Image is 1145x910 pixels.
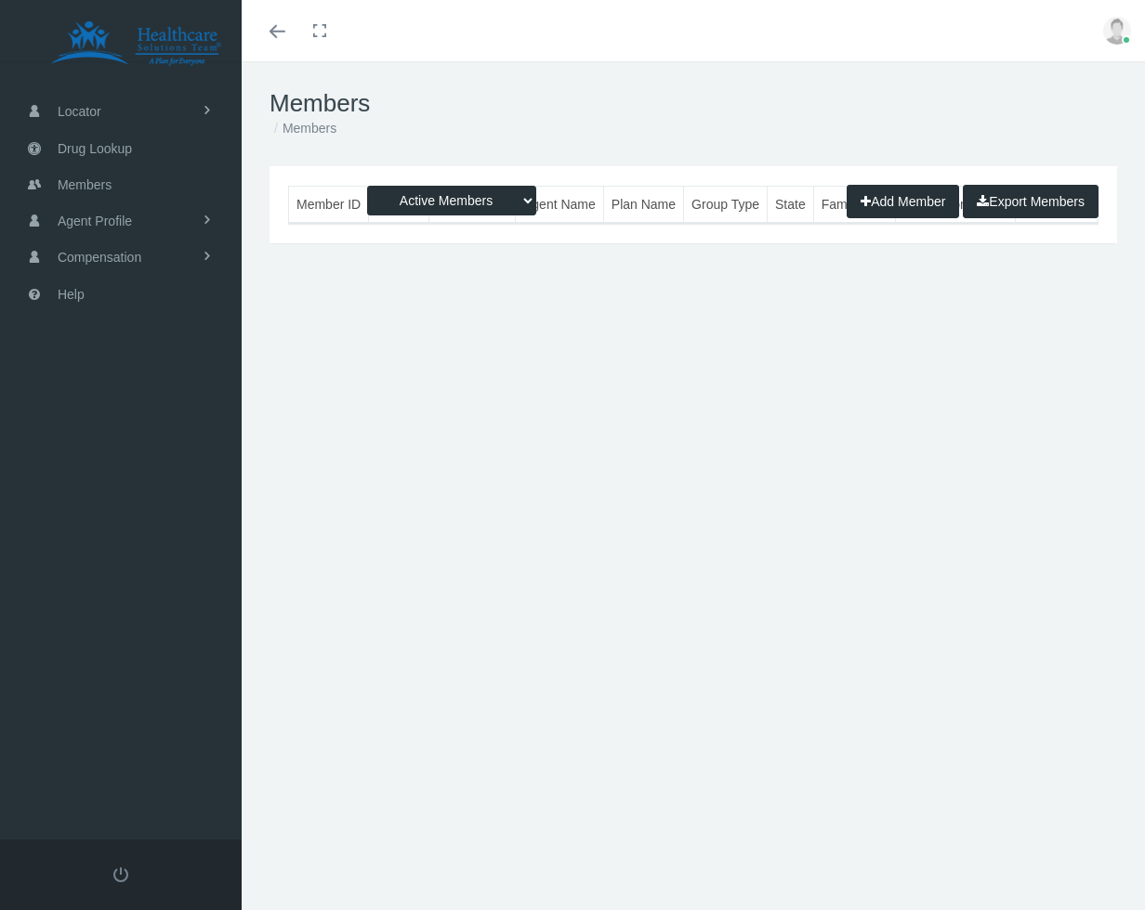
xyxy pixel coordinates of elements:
span: Compensation [58,240,141,275]
th: Plan Name [603,187,683,223]
th: Group Type [684,187,768,223]
img: user-placeholder.jpg [1103,17,1131,45]
button: Export Members [963,185,1099,218]
th: Agent Name [515,187,603,223]
li: Members [270,118,336,138]
span: Agent Profile [58,203,132,239]
span: Drug Lookup [58,131,132,166]
span: Help [58,277,85,312]
th: State [767,187,813,223]
img: HEALTHCARE SOLUTIONS TEAM, LLC [24,20,247,67]
h1: Members [270,89,1117,118]
th: Member ID [289,187,369,223]
span: Locator [58,94,101,129]
span: Members [58,167,112,202]
th: FamilyType [813,187,896,223]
